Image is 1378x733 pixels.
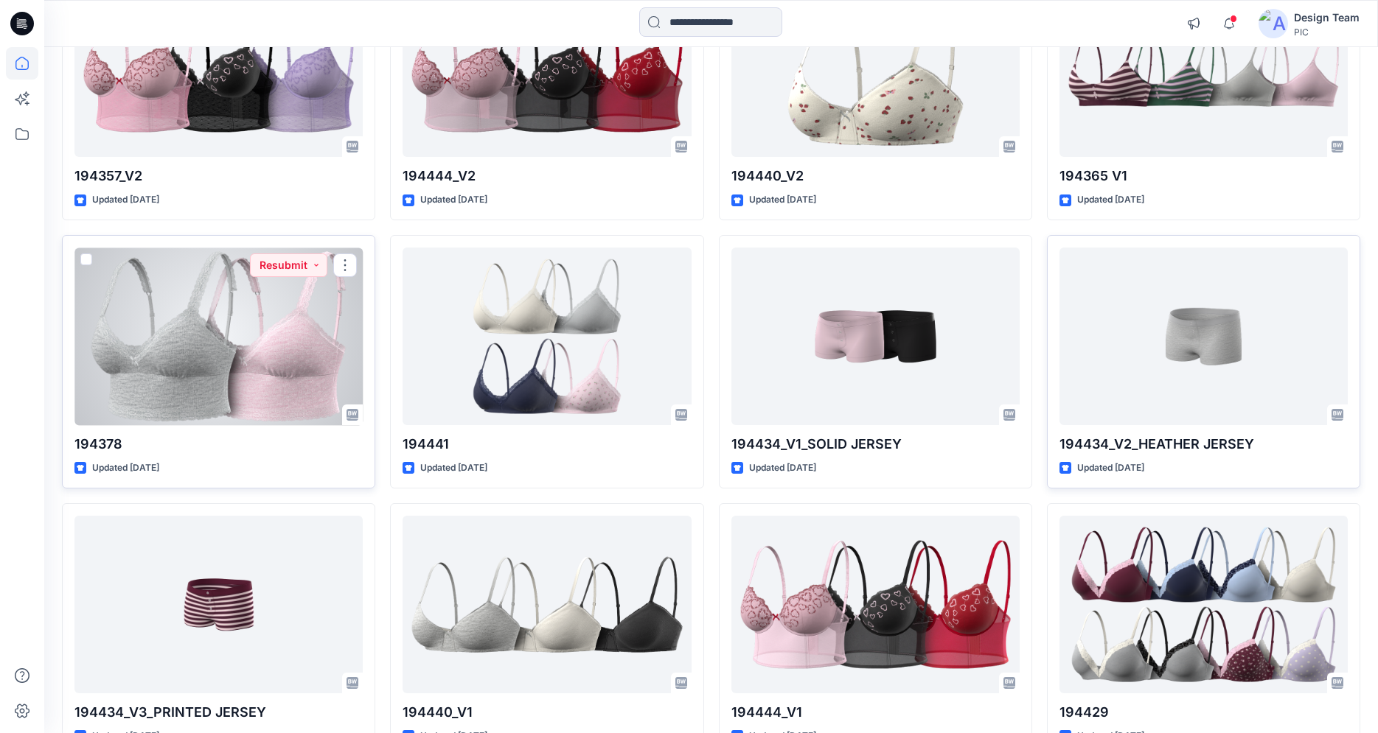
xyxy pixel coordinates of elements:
[403,166,691,186] p: 194444_V2
[420,460,487,476] p: Updated [DATE]
[731,516,1020,693] a: 194444_V1
[749,192,816,208] p: Updated [DATE]
[92,192,159,208] p: Updated [DATE]
[403,248,691,425] a: 194441
[1059,434,1348,455] p: 194434_V2_HEATHER JERSEY
[403,434,691,455] p: 194441
[749,460,816,476] p: Updated [DATE]
[1294,27,1360,38] div: PIC
[403,516,691,693] a: 194440_V1
[74,166,363,186] p: 194357_V2
[731,248,1020,425] a: 194434_V1_SOLID JERSEY
[420,192,487,208] p: Updated [DATE]
[74,434,363,455] p: 194378
[1059,702,1348,723] p: 194429
[74,702,363,723] p: 194434_V3_PRINTED JERSEY
[92,460,159,476] p: Updated [DATE]
[1059,516,1348,693] a: 194429
[1259,9,1288,38] img: avatar
[1059,166,1348,186] p: 194365 V1
[1077,460,1144,476] p: Updated [DATE]
[74,248,363,425] a: 194378
[731,434,1020,455] p: 194434_V1_SOLID JERSEY
[731,166,1020,186] p: 194440_V2
[403,702,691,723] p: 194440_V1
[1059,248,1348,425] a: 194434_V2_HEATHER JERSEY
[1294,9,1360,27] div: Design Team
[1077,192,1144,208] p: Updated [DATE]
[731,702,1020,723] p: 194444_V1
[74,516,363,693] a: 194434_V3_PRINTED JERSEY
